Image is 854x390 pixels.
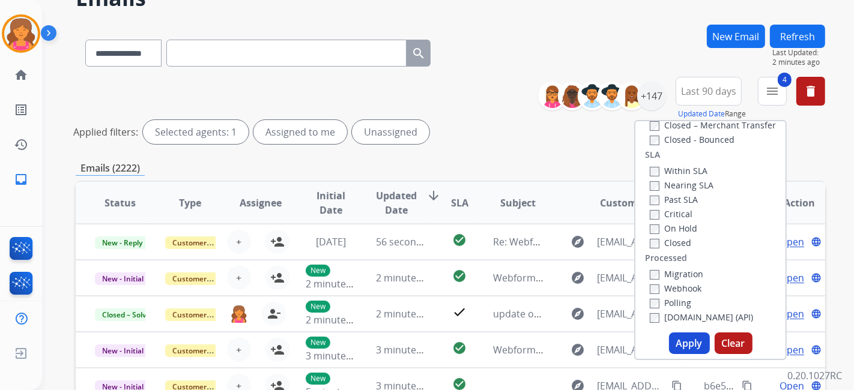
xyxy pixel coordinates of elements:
input: Closed – Merchant Transfer [650,121,659,131]
mat-icon: inbox [14,172,28,187]
mat-icon: language [811,344,822,355]
img: agent-avatar [231,305,247,323]
div: Unassigned [352,120,429,144]
span: Closed – Solved [95,308,162,321]
mat-icon: check [452,305,467,319]
span: Status [104,196,136,210]
mat-icon: check_circle [452,233,467,247]
mat-icon: person_add [270,271,285,285]
span: 2 minutes ago [772,58,825,67]
button: + [227,230,251,254]
span: New - Initial [95,344,151,357]
mat-icon: language [811,272,822,283]
span: 2 minutes ago [306,313,370,326]
span: 2 minutes ago [376,307,440,320]
span: Webform from [EMAIL_ADDRESS][DOMAIN_NAME] on [DATE] [493,271,765,284]
label: Nearing SLA [650,179,713,191]
mat-icon: person_remove [267,307,281,321]
span: 3 minutes ago [306,349,370,362]
input: Closed - Bounced [650,136,659,145]
span: Webform from [EMAIL_ADDRESS][DOMAIN_NAME] on [DATE] [493,343,765,356]
span: Customer [600,196,647,210]
p: Emails (2222) [76,161,145,176]
span: Customer Support [165,308,243,321]
p: New [306,265,330,277]
mat-icon: explore [571,235,585,249]
span: Open [780,343,804,357]
span: Subject [500,196,536,210]
span: Last Updated: [772,48,825,58]
span: Type [180,196,202,210]
button: + [227,266,251,290]
button: + [227,338,251,362]
label: Migration [650,268,703,280]
button: Clear [715,332,753,354]
span: 56 seconds ago [376,235,446,248]
mat-icon: menu [765,84,780,98]
div: Selected agents: 1 [143,120,249,144]
span: 4 [778,73,792,87]
mat-icon: person_add [270,343,285,357]
button: Apply [669,332,710,354]
span: Last 90 days [681,89,736,94]
span: update on onsite repair [493,307,601,320]
input: Past SLA [650,196,659,205]
mat-icon: person_add [270,235,285,249]
label: Webhook [650,283,701,294]
span: 3 minutes ago [376,343,440,356]
button: New Email [707,25,765,48]
mat-icon: check_circle [452,341,467,355]
p: New [306,373,330,385]
p: New [306,301,330,313]
input: On Hold [650,224,659,234]
mat-icon: arrow_downward [426,188,441,203]
input: Webhook [650,284,659,294]
label: On Hold [650,223,697,234]
mat-icon: check_circle [452,269,467,283]
span: Re: Webform from [EMAIL_ADDRESS][DOMAIN_NAME] on [DATE] [493,235,781,248]
label: Polling [650,297,691,308]
mat-icon: language [811,236,822,247]
button: 4 [758,77,787,106]
label: Within SLA [650,165,707,176]
label: Closed - Bounced [650,134,734,145]
mat-icon: language [811,308,822,319]
button: Updated Date [678,109,725,119]
mat-icon: explore [571,343,585,357]
button: Refresh [770,25,825,48]
label: Critical [650,208,692,220]
p: Applied filters: [73,125,138,139]
label: Past SLA [650,194,698,205]
span: Initial Date [306,188,356,217]
span: [EMAIL_ADDRESS][DOMAIN_NAME] [597,271,665,285]
mat-icon: explore [571,307,585,321]
span: Customer Support [165,272,243,285]
mat-icon: search [411,46,426,61]
span: SLA [451,196,468,210]
span: + [237,235,242,249]
span: [DATE] [316,235,346,248]
mat-icon: explore [571,271,585,285]
span: 2 minutes ago [376,271,440,284]
img: avatar [4,17,38,50]
span: New - Reply [95,236,150,249]
mat-icon: home [14,68,28,82]
input: Polling [650,299,659,308]
p: 0.20.1027RC [787,368,842,383]
span: Open [780,235,804,249]
mat-icon: history [14,137,28,152]
label: Processed [645,252,687,264]
input: [DOMAIN_NAME] (API) [650,313,659,323]
label: Closed [650,237,691,248]
span: 2 minutes ago [306,277,370,290]
input: Nearing SLA [650,181,659,191]
span: [EMAIL_ADDRESS][DOMAIN_NAME] [597,343,665,357]
div: +147 [637,82,666,110]
span: Customer Support [165,236,243,249]
span: Open [780,307,804,321]
div: Assigned to me [253,120,347,144]
input: Migration [650,270,659,280]
input: Closed [650,239,659,248]
button: Last 90 days [676,77,742,106]
label: [DOMAIN_NAME] (API) [650,311,753,323]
